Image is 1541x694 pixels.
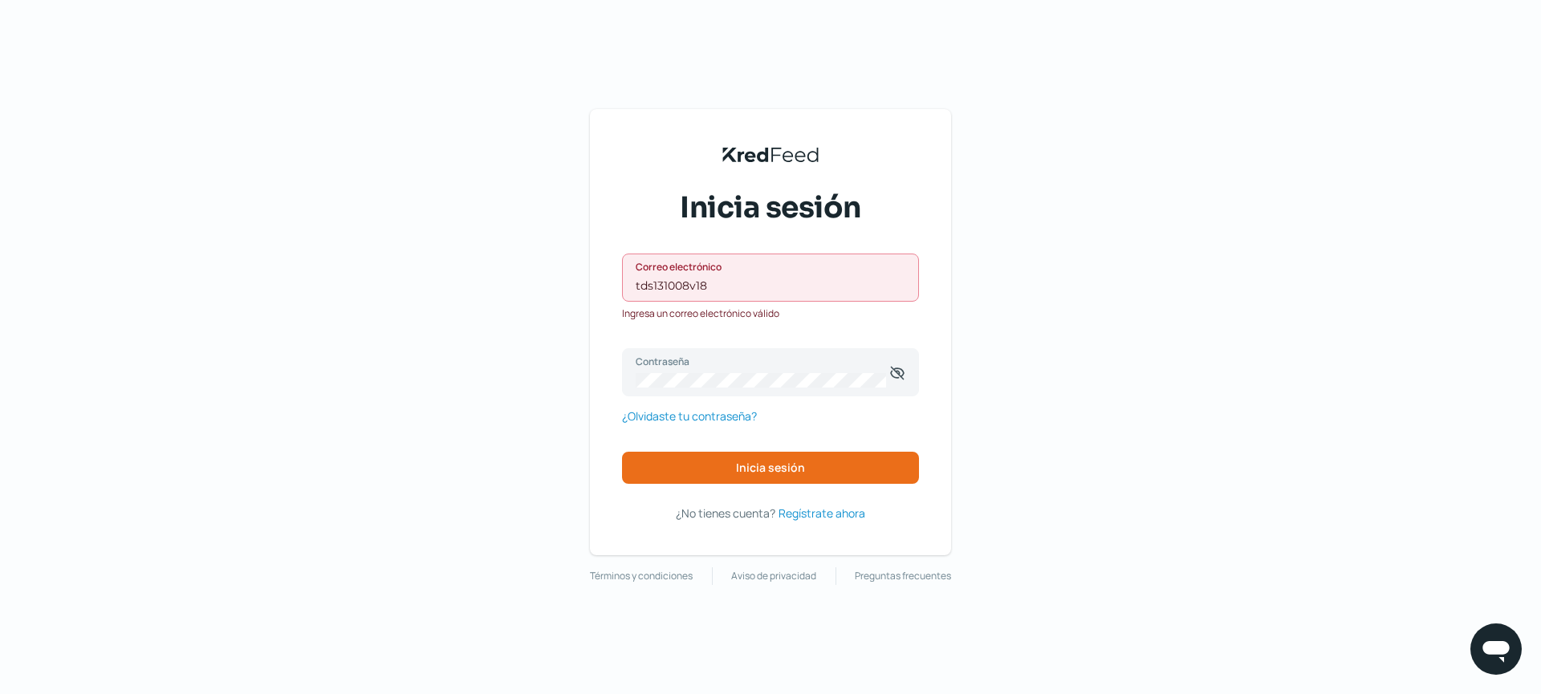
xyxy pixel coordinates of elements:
[1480,633,1512,665] img: chatIcon
[636,355,889,368] label: Contraseña
[855,567,951,585] a: Preguntas frecuentes
[636,260,889,274] label: Correo electrónico
[779,503,865,523] a: Regístrate ahora
[590,567,693,585] a: Términos y condiciones
[622,406,757,426] a: ¿Olvidaste tu contraseña?
[676,505,775,521] span: ¿No tienes cuenta?
[622,452,919,484] button: Inicia sesión
[622,305,779,323] span: Ingresa un correo electrónico válido
[736,462,805,473] span: Inicia sesión
[680,188,861,228] span: Inicia sesión
[731,567,816,585] a: Aviso de privacidad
